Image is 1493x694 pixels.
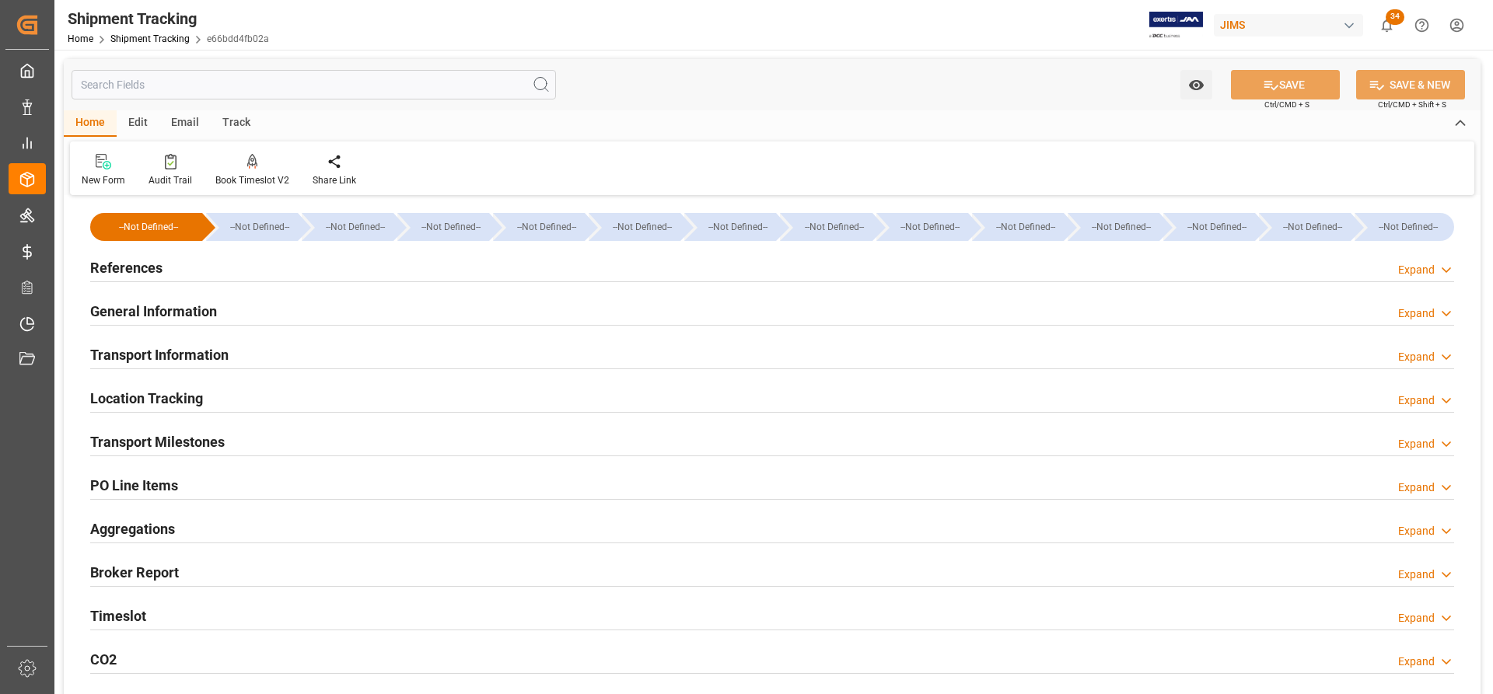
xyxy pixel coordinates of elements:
button: SAVE & NEW [1356,70,1465,99]
h2: PO Line Items [90,475,178,496]
div: Expand [1398,610,1435,626]
div: --Not Defined-- [1370,213,1446,241]
div: --Not Defined-- [988,213,1064,241]
img: Exertis%20JAM%20-%20Email%20Logo.jpg_1722504956.jpg [1149,12,1203,39]
div: Shipment Tracking [68,7,269,30]
h2: Broker Report [90,562,179,583]
span: Ctrl/CMD + S [1264,99,1309,110]
div: Track [211,110,262,137]
div: --Not Defined-- [206,213,298,241]
div: --Not Defined-- [604,213,680,241]
div: Expand [1398,480,1435,496]
h2: CO2 [90,649,117,670]
div: Expand [1398,567,1435,583]
div: --Not Defined-- [684,213,776,241]
button: SAVE [1231,70,1340,99]
div: --Not Defined-- [302,213,393,241]
div: --Not Defined-- [106,213,191,241]
div: Expand [1398,305,1435,322]
div: Expand [1398,349,1435,365]
h2: Transport Information [90,344,229,365]
div: --Not Defined-- [1274,213,1351,241]
div: --Not Defined-- [1083,213,1159,241]
div: Expand [1398,654,1435,670]
div: --Not Defined-- [90,213,202,241]
h2: References [90,257,163,278]
div: --Not Defined-- [1179,213,1255,241]
a: Shipment Tracking [110,33,190,44]
div: Edit [117,110,159,137]
div: Audit Trail [149,173,192,187]
h2: Aggregations [90,518,175,539]
div: Expand [1398,262,1435,278]
div: --Not Defined-- [397,213,489,241]
span: Ctrl/CMD + Shift + S [1378,99,1446,110]
div: Email [159,110,211,137]
div: --Not Defined-- [700,213,776,241]
input: Search Fields [72,70,556,99]
div: --Not Defined-- [589,213,680,241]
button: Help Center [1404,8,1439,43]
h2: Transport Milestones [90,431,225,452]
div: --Not Defined-- [972,213,1064,241]
div: JIMS [1214,14,1363,37]
div: Expand [1398,523,1435,539]
h2: Timeslot [90,605,146,626]
div: Share Link [313,173,356,187]
div: --Not Defined-- [1259,213,1351,241]
div: --Not Defined-- [876,213,968,241]
div: Home [64,110,117,137]
div: Expand [1398,392,1435,409]
div: --Not Defined-- [1355,213,1454,241]
div: --Not Defined-- [1068,213,1159,241]
div: New Form [82,173,125,187]
button: JIMS [1214,10,1369,40]
h2: Location Tracking [90,388,203,409]
span: 34 [1386,9,1404,25]
a: Home [68,33,93,44]
div: --Not Defined-- [413,213,489,241]
div: --Not Defined-- [892,213,968,241]
div: --Not Defined-- [317,213,393,241]
div: Book Timeslot V2 [215,173,289,187]
div: --Not Defined-- [493,213,585,241]
div: Expand [1398,436,1435,452]
div: --Not Defined-- [795,213,872,241]
div: --Not Defined-- [780,213,872,241]
button: open menu [1180,70,1212,99]
div: --Not Defined-- [222,213,298,241]
div: --Not Defined-- [509,213,585,241]
button: show 34 new notifications [1369,8,1404,43]
div: --Not Defined-- [1163,213,1255,241]
h2: General Information [90,301,217,322]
